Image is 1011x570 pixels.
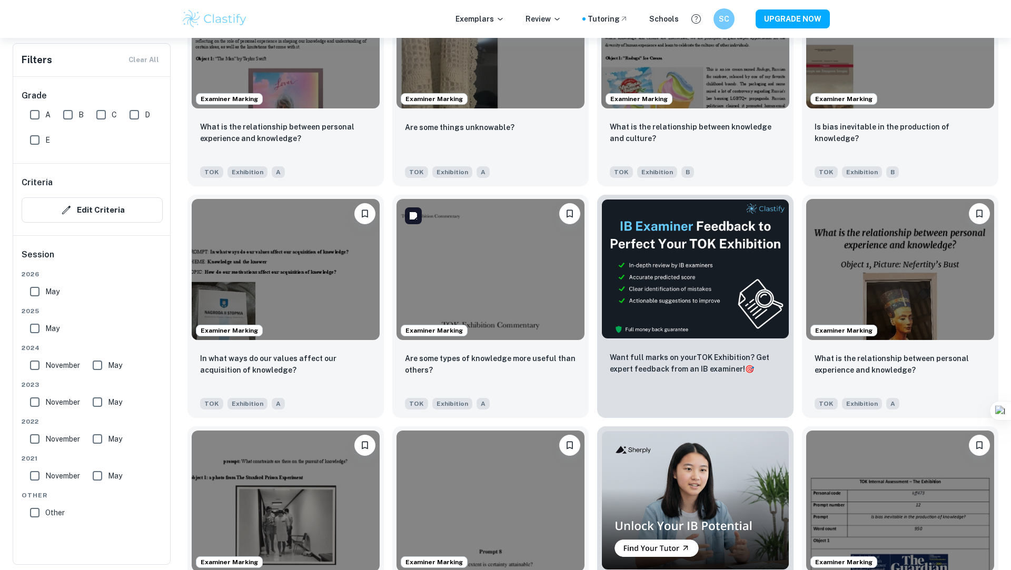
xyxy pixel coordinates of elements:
[354,435,375,456] button: Bookmark
[477,166,490,178] span: A
[405,166,428,178] span: TOK
[526,13,561,25] p: Review
[45,433,80,445] span: November
[687,10,705,28] button: Help and Feedback
[45,359,80,371] span: November
[649,13,679,25] a: Schools
[112,109,117,121] span: C
[192,199,380,340] img: TOK Exhibition example thumbnail: In what ways do our values affect our ac
[969,435,990,456] button: Bookmark
[405,353,576,376] p: Are some types of knowledge more useful than others?
[22,306,163,316] span: 2025
[22,491,163,500] span: Other
[196,94,262,104] span: Examiner Marking
[200,353,371,376] p: In what ways do our values affect our acquisition of knowledge?
[815,121,986,144] p: Is bias inevitable in the production of knowledge?
[401,326,467,335] span: Examiner Marking
[401,557,467,567] span: Examiner Marking
[401,94,467,104] span: Examiner Marking
[108,433,122,445] span: May
[718,13,730,25] h6: SC
[22,53,52,67] h6: Filters
[22,380,163,389] span: 2023
[455,13,504,25] p: Exemplars
[78,109,84,121] span: B
[392,195,589,418] a: Examiner MarkingBookmarkAre some types of knowledge more useful than others?TOKExhibitionA
[45,323,60,334] span: May
[477,398,490,409] span: A
[886,166,899,178] span: B
[637,166,677,178] span: Exhibition
[45,507,65,518] span: Other
[811,557,877,567] span: Examiner Marking
[842,166,882,178] span: Exhibition
[22,417,163,426] span: 2022
[559,203,580,224] button: Bookmark
[886,398,899,409] span: A
[145,109,150,121] span: D
[22,269,163,279] span: 2026
[196,557,262,567] span: Examiner Marking
[272,398,285,409] span: A
[22,248,163,269] h6: Session
[588,13,628,25] a: Tutoring
[597,195,794,418] a: ThumbnailWant full marks on yourTOK Exhibition? Get expert feedback from an IB examiner!
[227,398,267,409] span: Exhibition
[811,326,877,335] span: Examiner Marking
[108,470,122,482] span: May
[181,8,248,29] img: Clastify logo
[45,470,80,482] span: November
[200,166,223,178] span: TOK
[815,353,986,376] p: What is the relationship between personal experience and knowledge?
[601,199,789,339] img: Thumbnail
[22,343,163,353] span: 2024
[432,166,472,178] span: Exhibition
[200,121,371,144] p: What is the relationship between personal experience and knowledge?
[745,365,754,373] span: 🎯
[802,195,998,418] a: Examiner MarkingBookmarkWhat is the relationship between personal experience and knowledge?TOKExh...
[606,94,672,104] span: Examiner Marking
[842,398,882,409] span: Exhibition
[815,398,838,409] span: TOK
[45,134,50,146] span: E
[227,166,267,178] span: Exhibition
[397,199,584,340] img: TOK Exhibition example thumbnail: Are some types of knowledge more useful
[22,197,163,223] button: Edit Criteria
[405,398,428,409] span: TOK
[200,398,223,409] span: TOK
[756,9,830,28] button: UPGRADE NOW
[432,398,472,409] span: Exhibition
[22,89,163,102] h6: Grade
[405,122,514,133] p: Are some things unknowable?
[681,166,694,178] span: B
[196,326,262,335] span: Examiner Marking
[187,195,384,418] a: Examiner MarkingBookmarkIn what ways do our values affect our acquisition of knowledge?TOKExhibit...
[713,8,735,29] button: SC
[354,203,375,224] button: Bookmark
[610,121,781,144] p: What is the relationship between knowledge and culture?
[22,454,163,463] span: 2021
[22,176,53,189] h6: Criteria
[45,396,80,408] span: November
[559,435,580,456] button: Bookmark
[108,396,122,408] span: May
[610,166,633,178] span: TOK
[45,286,60,297] span: May
[969,203,990,224] button: Bookmark
[45,109,51,121] span: A
[108,359,122,371] span: May
[806,199,994,340] img: TOK Exhibition example thumbnail: What is the relationship between persona
[811,94,877,104] span: Examiner Marking
[815,166,838,178] span: TOK
[610,352,781,375] p: Want full marks on your TOK Exhibition ? Get expert feedback from an IB examiner!
[272,166,285,178] span: A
